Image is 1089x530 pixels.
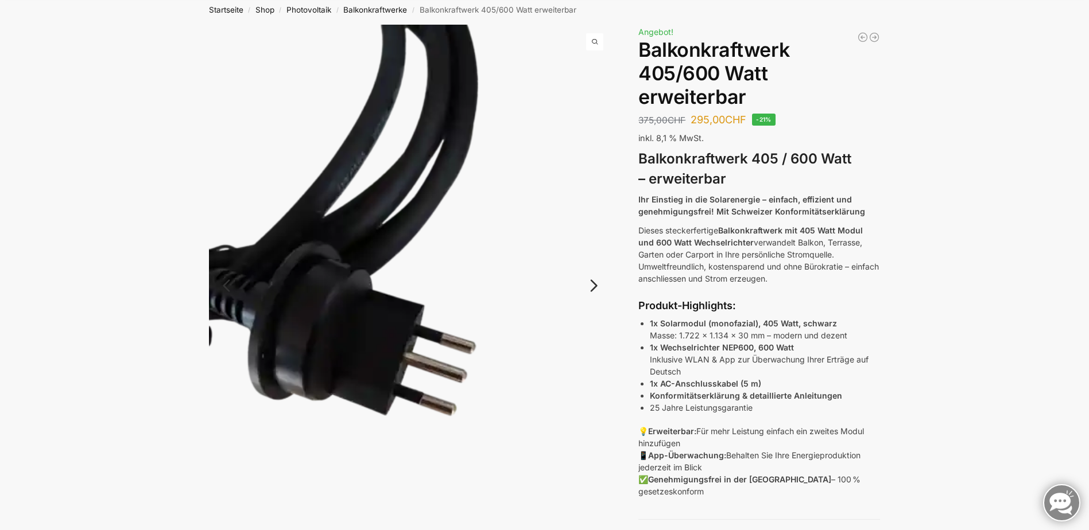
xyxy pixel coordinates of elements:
p: Dieses steckerfertige verwandelt Balkon, Terrasse, Garten oder Carport in Ihre persönliche Stromq... [638,224,880,285]
strong: 1x Solarmodul (monofazial), 405 Watt, schwarz [650,318,837,328]
h1: Balkonkraftwerk 405/600 Watt erweiterbar [638,38,880,108]
strong: Konformitätserklärung & detaillierte Anleitungen [650,391,842,400]
span: Angebot! [638,27,673,37]
span: / [274,6,286,15]
p: 💡 Für mehr Leistung einfach ein zweites Modul hinzufügen 📱 Behalten Sie Ihre Energieproduktion je... [638,425,880,497]
strong: Balkonkraftwerk 405 / 600 Watt – erweiterbar [638,150,851,187]
strong: Balkonkraftwerk mit 405 Watt Modul und 600 Watt Wechselrichter [638,225,863,247]
span: CHF [668,115,685,126]
span: CHF [725,114,746,126]
span: inkl. 8,1 % MwSt. [638,133,704,143]
a: Balkonkraftwerk 600/810 Watt Fullblack [857,32,869,43]
a: Balkonkraftwerke [343,5,407,14]
bdi: 375,00 [638,115,685,126]
img: Balkonkraftwerk 405/600 Watt erweiterbar 7 [611,25,1014,427]
strong: 1x Wechselrichter NEP600, 600 Watt [650,342,794,352]
bdi: 295,00 [691,114,746,126]
span: / [243,6,255,15]
strong: Erweiterbar: [648,426,696,436]
a: Mega Balkonkraftwerk 1780 Watt mit 2,7 kWh Speicher [869,32,880,43]
strong: Genehmigungsfrei in der [GEOGRAPHIC_DATA] [648,474,831,484]
span: / [331,6,343,15]
a: Startseite [209,5,243,14]
strong: App-Überwachung: [648,450,726,460]
strong: 1x AC-Anschlusskabel (5 m) [650,379,761,388]
p: Masse: 1.722 x 1.134 x 30 mm – modern und dezent [650,317,880,341]
a: Shop [255,5,274,14]
a: Photovoltaik [286,5,331,14]
li: 25 Jahre Leistungsgarantie [650,402,880,414]
p: Inklusive WLAN & App zur Überwachung Ihrer Erträge auf Deutsch [650,341,880,377]
strong: Produkt-Highlights: [638,299,736,311]
span: / [407,6,419,15]
span: -21% [752,114,776,126]
strong: Ihr Einstieg in die Solarenergie – einfach, effizient und genehmigungsfrei! Mit Schweizer Konform... [638,194,865,216]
